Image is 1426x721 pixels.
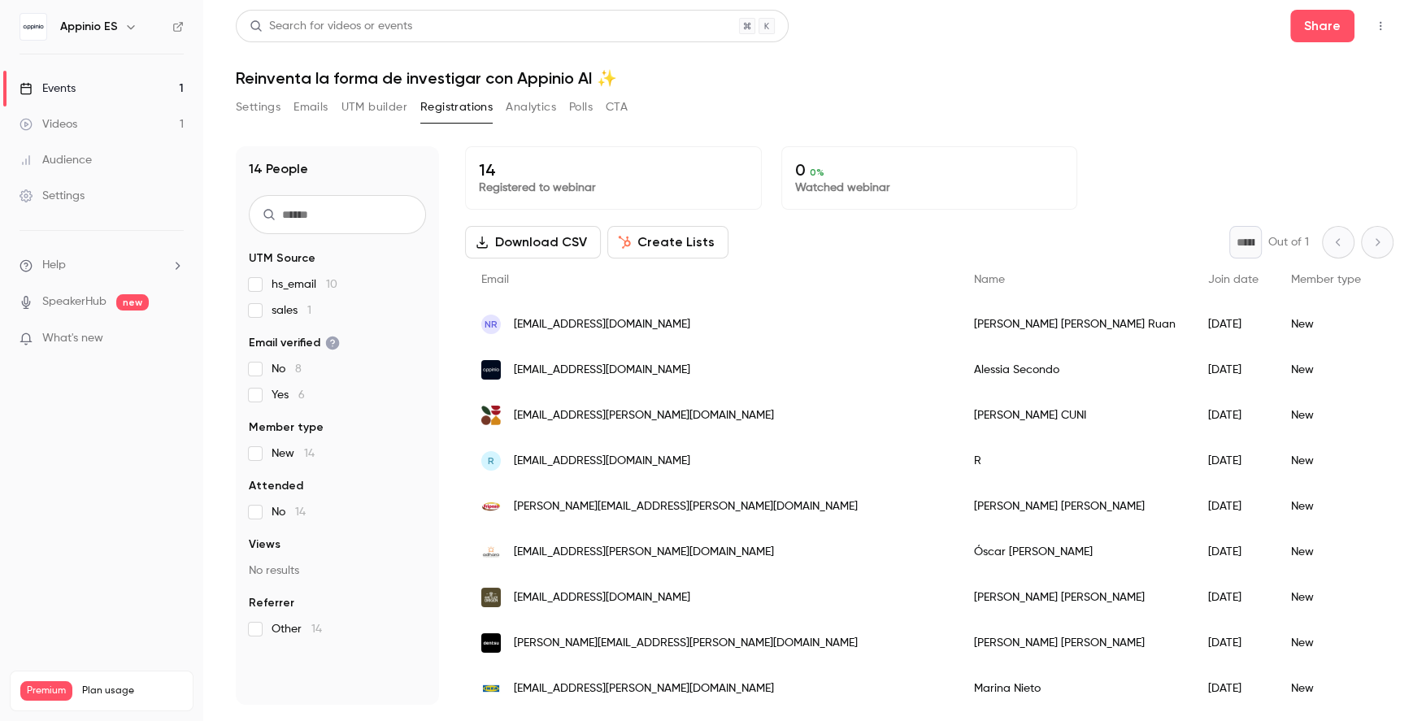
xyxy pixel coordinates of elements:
[481,497,501,516] img: fripozo.com
[249,335,340,351] span: Email verified
[116,294,149,311] span: new
[60,19,118,35] h6: Appinio ES
[272,361,302,377] span: No
[1275,575,1377,620] div: New
[607,226,728,258] button: Create Lists
[974,274,1005,285] span: Name
[485,317,498,332] span: NR
[958,438,1192,484] div: R
[488,454,494,468] span: R
[236,68,1393,88] h1: Reinventa la forma de investigar con Appinio AI ✨
[249,536,280,553] span: Views
[82,684,183,697] span: Plan usage
[606,94,628,120] button: CTA
[810,167,824,178] span: 0 %
[249,478,303,494] span: Attended
[20,188,85,204] div: Settings
[295,363,302,375] span: 8
[42,257,66,274] span: Help
[514,498,858,515] span: [PERSON_NAME][EMAIL_ADDRESS][PERSON_NAME][DOMAIN_NAME]
[20,80,76,97] div: Events
[958,666,1192,711] div: Marina Nieto
[958,393,1192,438] div: [PERSON_NAME] CUNI
[481,406,501,425] img: familia-martinez.es
[42,293,107,311] a: SpeakerHub
[481,274,509,285] span: Email
[272,621,322,637] span: Other
[958,529,1192,575] div: Óscar [PERSON_NAME]
[1291,274,1361,285] span: Member type
[569,94,593,120] button: Polls
[420,94,493,120] button: Registrations
[479,180,748,196] p: Registered to webinar
[1192,620,1275,666] div: [DATE]
[465,226,601,258] button: Download CSV
[20,116,77,132] div: Videos
[249,419,324,436] span: Member type
[958,484,1192,529] div: [PERSON_NAME] [PERSON_NAME]
[272,276,337,293] span: hs_email
[272,504,306,520] span: No
[514,544,774,561] span: [EMAIL_ADDRESS][PERSON_NAME][DOMAIN_NAME]
[249,159,308,179] h1: 14 People
[481,633,501,653] img: dentsu.com
[479,160,748,180] p: 14
[1275,302,1377,347] div: New
[307,305,311,316] span: 1
[20,152,92,168] div: Audience
[1275,393,1377,438] div: New
[1192,393,1275,438] div: [DATE]
[250,18,412,35] div: Search for videos or events
[514,680,774,697] span: [EMAIL_ADDRESS][PERSON_NAME][DOMAIN_NAME]
[20,257,184,274] li: help-dropdown-opener
[326,279,337,290] span: 10
[958,302,1192,347] div: [PERSON_NAME] [PERSON_NAME] Ruan
[293,94,328,120] button: Emails
[272,387,305,403] span: Yes
[1290,10,1354,42] button: Share
[311,623,322,635] span: 14
[249,562,426,579] p: No results
[795,160,1064,180] p: 0
[298,389,305,401] span: 6
[1192,666,1275,711] div: [DATE]
[958,620,1192,666] div: [PERSON_NAME] [PERSON_NAME]
[272,445,315,462] span: New
[514,362,690,379] span: [EMAIL_ADDRESS][DOMAIN_NAME]
[481,360,501,380] img: appinio.com
[1192,575,1275,620] div: [DATE]
[514,635,858,652] span: [PERSON_NAME][EMAIL_ADDRESS][PERSON_NAME][DOMAIN_NAME]
[1275,620,1377,666] div: New
[506,94,556,120] button: Analytics
[514,589,690,606] span: [EMAIL_ADDRESS][DOMAIN_NAME]
[249,595,294,611] span: Referrer
[1268,234,1309,250] p: Out of 1
[1192,347,1275,393] div: [DATE]
[249,250,315,267] span: UTM Source
[272,302,311,319] span: sales
[1275,347,1377,393] div: New
[295,506,306,518] span: 14
[958,347,1192,393] div: Alessia Secondo
[1192,484,1275,529] div: [DATE]
[304,448,315,459] span: 14
[1275,666,1377,711] div: New
[1192,529,1275,575] div: [DATE]
[1275,438,1377,484] div: New
[514,407,774,424] span: [EMAIL_ADDRESS][PERSON_NAME][DOMAIN_NAME]
[1275,484,1377,529] div: New
[514,453,690,470] span: [EMAIL_ADDRESS][DOMAIN_NAME]
[1275,529,1377,575] div: New
[341,94,407,120] button: UTM builder
[1192,302,1275,347] div: [DATE]
[42,330,103,347] span: What's new
[1208,274,1259,285] span: Join date
[236,94,280,120] button: Settings
[20,14,46,40] img: Appinio ES
[795,180,1064,196] p: Watched webinar
[481,588,501,607] img: ametllerorigen.cat
[249,250,426,637] section: facet-groups
[1192,438,1275,484] div: [DATE]
[20,681,72,701] span: Premium
[481,679,501,698] img: ingka.ikea.com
